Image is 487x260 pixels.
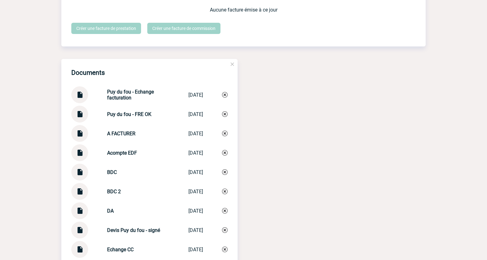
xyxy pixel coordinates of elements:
[229,61,235,67] img: close.png
[107,131,135,137] strong: A FACTURER
[71,69,105,76] h4: Documents
[188,208,203,214] div: [DATE]
[188,227,203,233] div: [DATE]
[107,227,160,233] strong: Devis Puy du fou - signé
[188,189,203,195] div: [DATE]
[188,169,203,175] div: [DATE]
[188,247,203,253] div: [DATE]
[222,131,228,136] img: Supprimer
[107,111,151,117] strong: Puy du fou - FRE OK
[222,247,228,252] img: Supprimer
[188,92,203,98] div: [DATE]
[107,150,137,156] strong: Acompte EDF
[147,23,220,34] a: Créer une facture de commission
[71,7,416,13] p: Aucune facture émise à ce jour
[107,169,117,175] strong: BDC
[71,23,141,34] a: Créer une facture de prestation
[222,150,228,156] img: Supprimer
[188,111,203,117] div: [DATE]
[222,189,228,194] img: Supprimer
[222,169,228,175] img: Supprimer
[107,89,154,101] strong: Puy du fou - Echange facturation
[222,227,228,233] img: Supprimer
[107,189,121,195] strong: BDC 2
[107,208,114,214] strong: DA
[222,208,228,214] img: Supprimer
[188,131,203,137] div: [DATE]
[222,111,228,117] img: Supprimer
[107,247,134,253] strong: Echange CC
[188,150,203,156] div: [DATE]
[222,92,228,98] img: Supprimer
